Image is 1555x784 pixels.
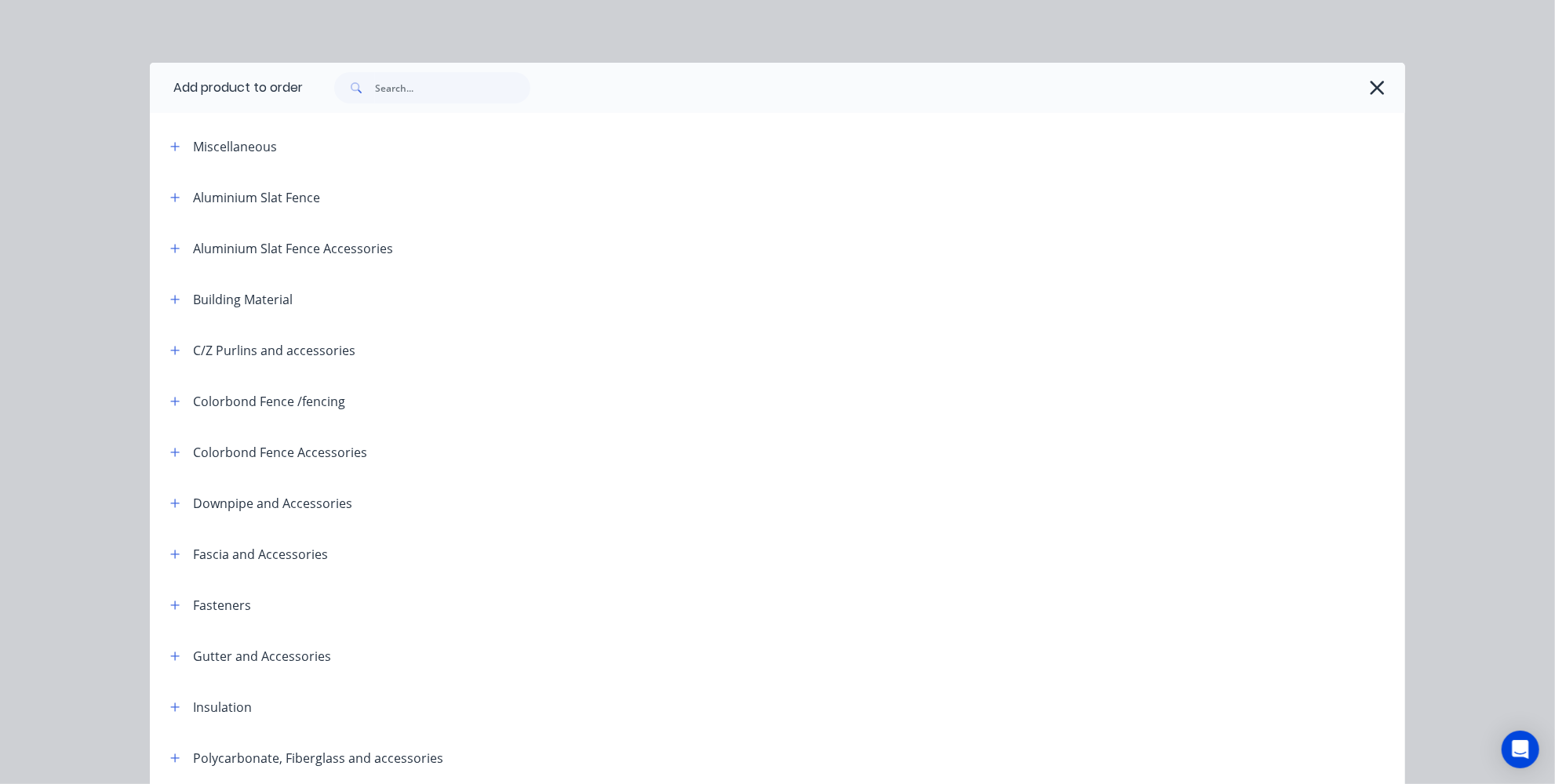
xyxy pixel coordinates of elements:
div: Miscellaneous [193,137,277,156]
div: Polycarbonate, Fiberglass and accessories [193,749,443,768]
div: Insulation [193,698,252,717]
div: Gutter and Accessories [193,647,331,666]
div: Building Material [193,290,293,309]
div: Aluminium Slat Fence [193,188,320,207]
div: C/Z Purlins and accessories [193,341,355,360]
div: Aluminium Slat Fence Accessories [193,239,393,258]
div: Fascia and Accessories [193,545,328,564]
div: Open Intercom Messenger [1502,731,1539,768]
div: Downpipe and Accessories [193,494,352,513]
div: Fasteners [193,596,251,615]
div: Add product to order [150,63,303,113]
input: Search... [375,72,530,103]
div: Colorbond Fence /fencing [193,392,345,411]
div: Colorbond Fence Accessories [193,443,367,462]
